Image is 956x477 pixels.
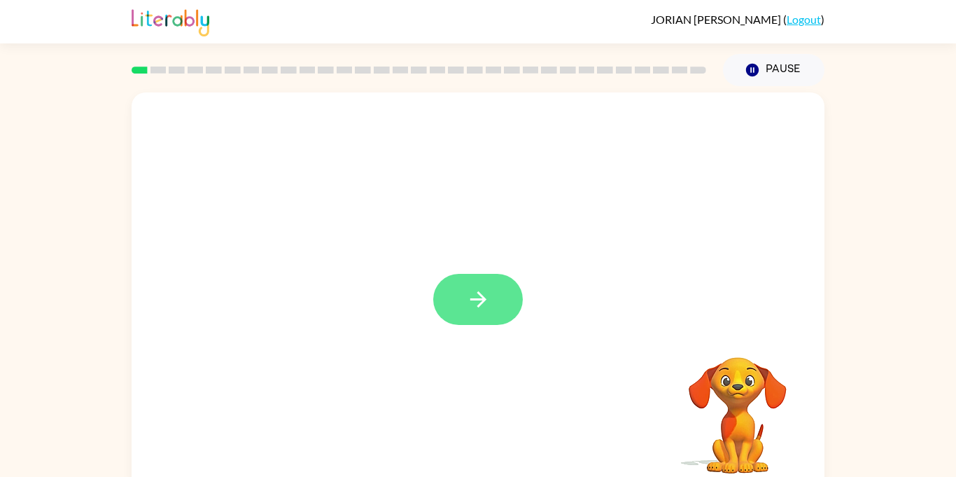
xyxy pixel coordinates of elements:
[651,13,783,26] span: JORIAN [PERSON_NAME]
[723,54,824,86] button: Pause
[132,6,209,36] img: Literably
[787,13,821,26] a: Logout
[668,336,808,476] video: Your browser must support playing .mp4 files to use Literably. Please try using another browser.
[651,13,824,26] div: ( )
